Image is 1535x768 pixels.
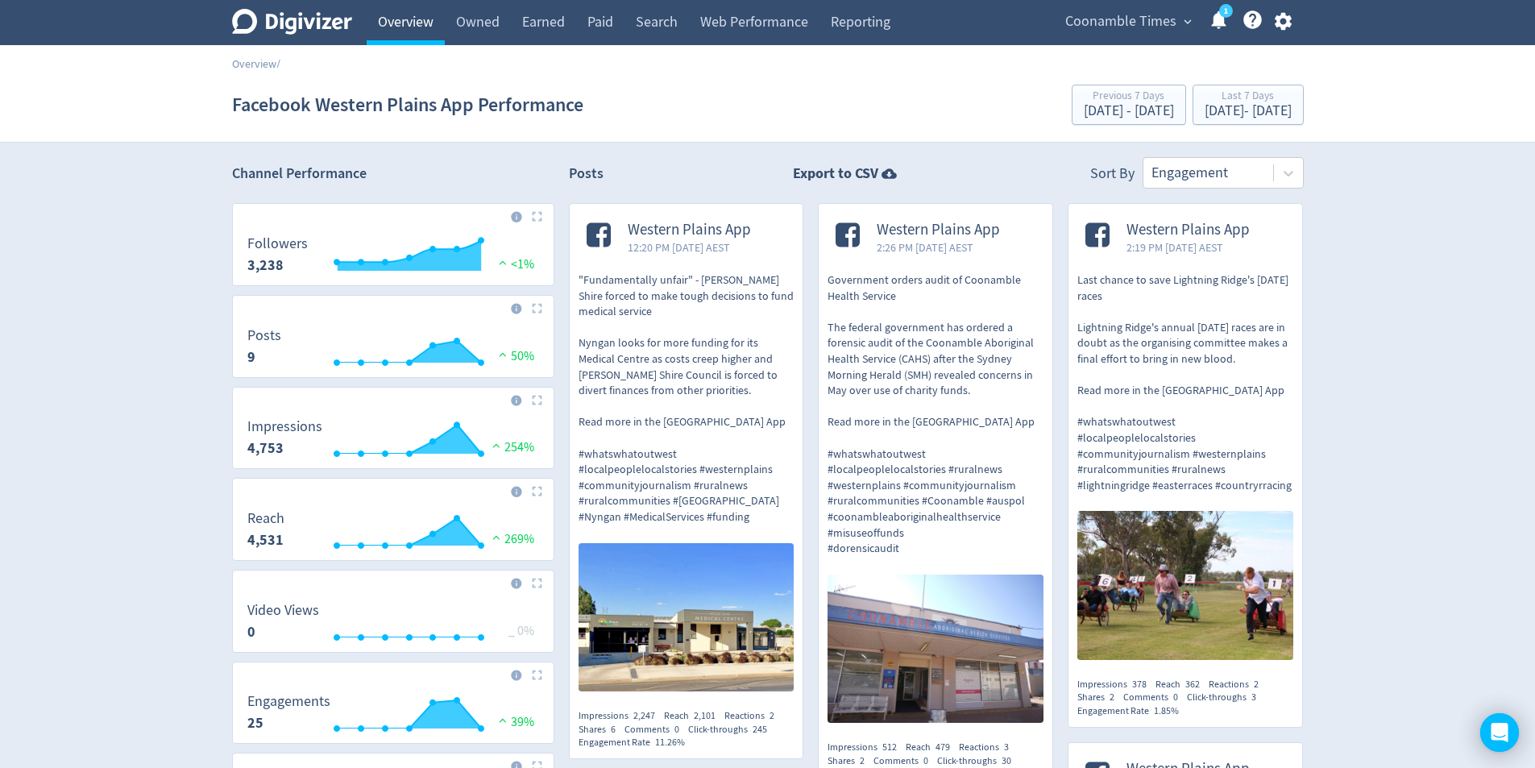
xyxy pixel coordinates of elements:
img: Placeholder [532,578,542,588]
div: Impressions [828,741,906,754]
strong: 25 [247,713,263,733]
div: Click-throughs [937,754,1020,768]
a: 1 [1219,4,1233,18]
img: positive-performance.svg [488,439,504,451]
span: 6 [611,723,616,736]
div: Impressions [1077,678,1155,691]
svg: Reach 4,531 [239,511,547,554]
div: Click-throughs [688,723,776,737]
div: Last 7 Days [1205,90,1292,104]
span: 269% [488,531,534,547]
strong: 4,531 [247,530,284,550]
div: Reach [1155,678,1209,691]
button: Last 7 Days[DATE]- [DATE] [1193,85,1304,125]
img: Placeholder [532,395,542,405]
span: 245 [753,723,767,736]
span: 254% [488,439,534,455]
span: 362 [1185,678,1200,691]
span: 0 [1173,691,1178,704]
span: 378 [1132,678,1147,691]
div: Open Intercom Messenger [1480,713,1519,752]
span: _ 0% [508,623,534,639]
span: 1.85% [1154,704,1179,717]
button: Previous 7 Days[DATE] - [DATE] [1072,85,1186,125]
svg: Engagements 25 [239,694,547,737]
div: Impressions [579,709,664,723]
dt: Video Views [247,601,319,620]
div: Sort By [1090,164,1135,189]
div: Engagement Rate [1077,704,1188,718]
strong: 0 [247,622,255,641]
div: Reactions [1209,678,1267,691]
strong: 9 [247,347,255,367]
span: Western Plains App [877,221,1000,239]
span: Coonamble Times [1065,9,1176,35]
div: [DATE] - [DATE] [1084,104,1174,118]
button: Coonamble Times [1060,9,1196,35]
span: 2 [770,709,774,722]
div: Reactions [959,741,1018,754]
strong: 4,753 [247,438,284,458]
a: Western Plains App2:26 PM [DATE] AESTGovernment orders audit of Coonamble Health Service The fede... [819,204,1052,728]
span: <1% [495,256,534,272]
span: 2 [1254,678,1259,691]
div: [DATE] - [DATE] [1205,104,1292,118]
p: Last chance to save Lightning Ridge's [DATE] races Lightning Ridge's annual [DATE] races are in d... [1077,272,1293,493]
p: "Fundamentally unfair" - [PERSON_NAME] Shire forced to make tough decisions to fund medical servi... [579,272,794,525]
span: 0 [674,723,679,736]
img: positive-performance.svg [488,531,504,543]
a: Western Plains App12:20 PM [DATE] AEST"Fundamentally unfair" - [PERSON_NAME] Shire forced to make... [570,204,803,696]
div: Shares [579,723,624,737]
div: Shares [1077,691,1123,704]
span: 2,247 [633,709,655,722]
h1: Facebook Western Plains App Performance [232,79,583,131]
span: 512 [882,741,897,753]
div: Click-throughs [1187,691,1265,704]
span: 479 [936,741,950,753]
dt: Posts [247,326,281,345]
span: 2:26 PM [DATE] AEST [877,239,1000,255]
span: 2 [860,754,865,767]
div: Comments [624,723,688,737]
dt: Followers [247,235,308,253]
p: Government orders audit of Coonamble Health Service The federal government has ordered a forensic... [828,272,1043,557]
dt: Engagements [247,692,330,711]
span: expand_more [1180,15,1195,29]
span: / [276,56,280,71]
img: positive-performance.svg [495,256,511,268]
a: Western Plains App2:19 PM [DATE] AESTLast chance to save Lightning Ridge's [DATE] races Lightning... [1068,204,1302,664]
div: Previous 7 Days [1084,90,1174,104]
div: Reach [664,709,724,723]
img: positive-performance.svg [495,348,511,360]
span: 11.26% [655,736,685,749]
img: Placeholder [532,486,542,496]
div: Reactions [724,709,783,723]
span: Western Plains App [628,221,751,239]
span: 39% [495,714,534,730]
span: 30 [1002,754,1011,767]
strong: Export to CSV [793,164,878,184]
span: Western Plains App [1126,221,1250,239]
img: Placeholder [532,303,542,313]
dt: Reach [247,509,284,528]
svg: Followers 3,238 [239,236,547,279]
strong: 3,238 [247,255,284,275]
svg: Video Views 0 [239,603,547,646]
div: Comments [1123,691,1187,704]
span: 2,101 [694,709,716,722]
h2: Posts [569,164,604,189]
span: 0 [923,754,928,767]
div: Reach [906,741,959,754]
span: 2 [1110,691,1114,704]
img: positive-performance.svg [495,714,511,726]
svg: Posts 9 [239,328,547,371]
span: 50% [495,348,534,364]
a: Overview [232,56,276,71]
div: Comments [873,754,937,768]
dt: Impressions [247,417,322,436]
span: 3 [1004,741,1009,753]
img: Placeholder [532,670,542,680]
div: Shares [828,754,873,768]
span: 12:20 PM [DATE] AEST [628,239,751,255]
img: Placeholder [532,211,542,222]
